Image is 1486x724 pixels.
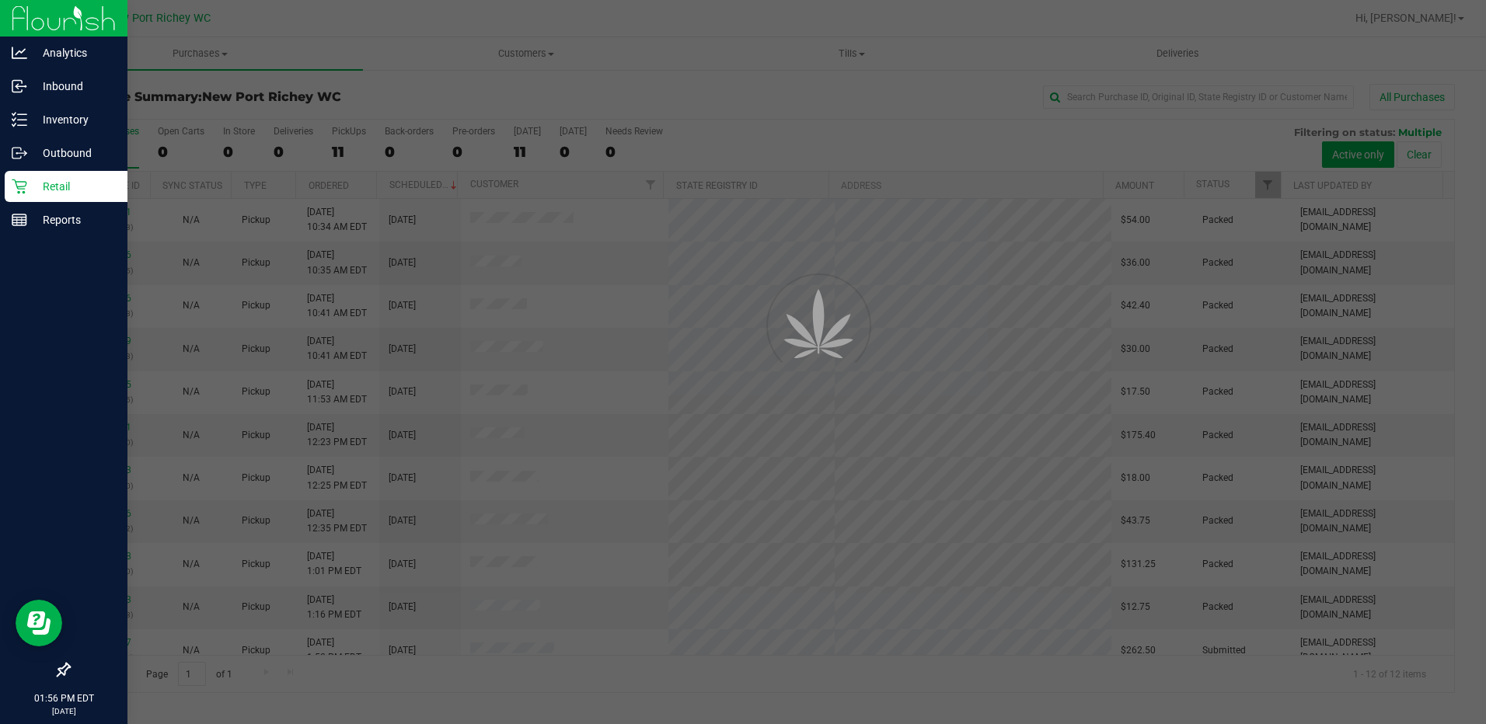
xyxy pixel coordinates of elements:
[27,211,120,229] p: Reports
[12,45,27,61] inline-svg: Analytics
[7,691,120,705] p: 01:56 PM EDT
[27,144,120,162] p: Outbound
[27,44,120,62] p: Analytics
[12,212,27,228] inline-svg: Reports
[27,77,120,96] p: Inbound
[12,78,27,94] inline-svg: Inbound
[12,179,27,194] inline-svg: Retail
[12,112,27,127] inline-svg: Inventory
[16,600,62,646] iframe: Resource center
[27,110,120,129] p: Inventory
[27,177,120,196] p: Retail
[7,705,120,717] p: [DATE]
[12,145,27,161] inline-svg: Outbound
